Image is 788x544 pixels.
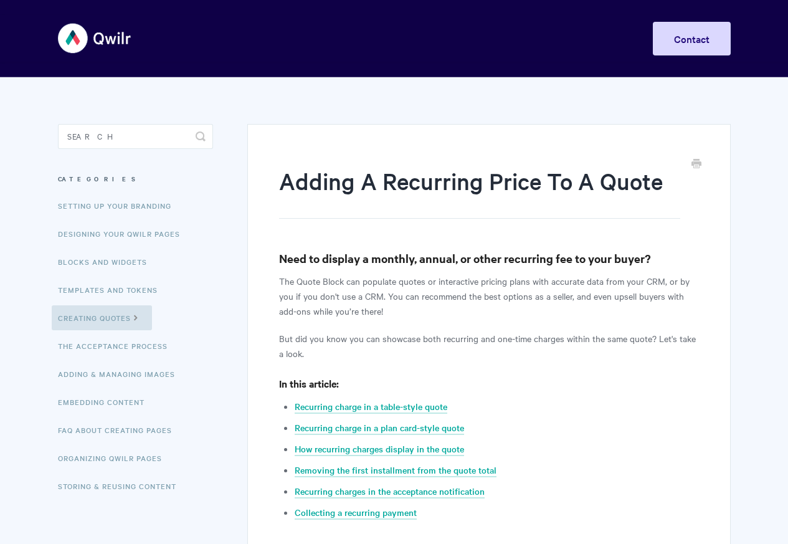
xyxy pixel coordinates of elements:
[58,361,184,386] a: Adding & Managing Images
[295,421,464,435] a: Recurring charge in a plan card-style quote
[58,418,181,442] a: FAQ About Creating Pages
[52,305,152,330] a: Creating Quotes
[279,274,698,318] p: The Quote Block can populate quotes or interactive pricing plans with accurate data from your CRM...
[279,331,698,361] p: But did you know you can showcase both recurring and one-time charges within the same quote? Let'...
[58,277,167,302] a: Templates and Tokens
[58,124,213,149] input: Search
[58,221,189,246] a: Designing Your Qwilr Pages
[58,15,132,62] img: Qwilr Help Center
[58,474,186,499] a: Storing & Reusing Content
[58,193,181,218] a: Setting up your Branding
[279,165,680,219] h1: Adding A Recurring Price To A Quote
[691,158,701,171] a: Print this Article
[58,446,171,470] a: Organizing Qwilr Pages
[58,249,156,274] a: Blocks and Widgets
[58,333,177,358] a: The Acceptance Process
[279,250,698,267] h3: Need to display a monthly, annual, or other recurring fee to your buyer?
[295,464,496,477] a: Removing the first installment from the quote total
[295,442,464,456] a: How recurring charges display in the quote
[279,376,339,390] strong: In this article:
[295,485,485,499] a: Recurring charges in the acceptance notification
[295,400,447,414] a: Recurring charge in a table-style quote
[58,168,213,190] h3: Categories
[653,22,731,55] a: Contact
[295,506,417,520] a: Collecting a recurring payment
[58,389,154,414] a: Embedding Content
